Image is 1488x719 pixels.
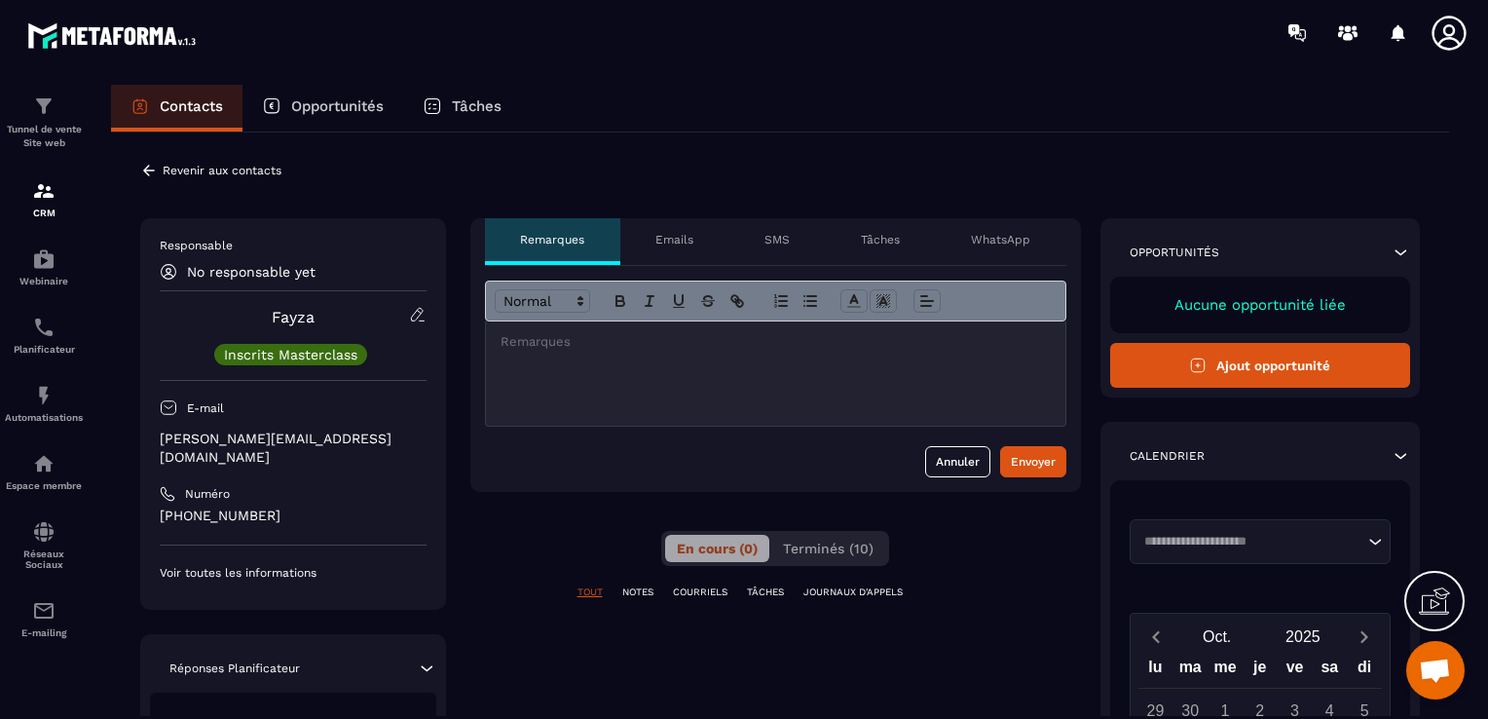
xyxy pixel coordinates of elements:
div: lu [1138,654,1173,688]
div: Envoyer [1011,452,1056,472]
div: je [1243,654,1278,688]
p: WhatsApp [971,232,1030,247]
p: Revenir aux contacts [163,164,281,177]
input: Search for option [1137,532,1364,551]
a: Fayza [272,308,315,326]
p: Voir toutes les informations [160,565,427,581]
a: emailemailE-mailing [5,585,83,653]
div: di [1347,654,1382,688]
p: Tunnel de vente Site web [5,123,83,150]
span: En cours (0) [677,541,758,556]
a: Opportunités [242,85,403,132]
div: sa [1312,654,1347,688]
p: [PERSON_NAME][EMAIL_ADDRESS][DOMAIN_NAME] [160,430,427,467]
a: automationsautomationsAutomatisations [5,369,83,437]
p: Opportunités [1130,245,1219,260]
p: Opportunités [291,97,384,115]
p: E-mailing [5,627,83,638]
img: scheduler [32,316,56,339]
a: formationformationCRM [5,165,83,233]
p: JOURNAUX D'APPELS [803,586,903,599]
p: Inscrits Masterclass [224,348,357,361]
p: TÂCHES [747,586,784,599]
button: Open years overlay [1260,620,1346,654]
button: Terminés (10) [771,535,885,562]
a: Contacts [111,85,242,132]
p: Numéro [185,486,230,502]
img: social-network [32,520,56,544]
span: Terminés (10) [783,541,874,556]
button: Open months overlay [1174,620,1260,654]
a: formationformationTunnel de vente Site web [5,80,83,165]
div: me [1208,654,1243,688]
p: Aucune opportunité liée [1130,296,1392,314]
button: En cours (0) [665,535,769,562]
p: TOUT [577,586,603,599]
p: No responsable yet [187,264,316,280]
img: formation [32,95,56,118]
p: Webinaire [5,276,83,286]
a: social-networksocial-networkRéseaux Sociaux [5,506,83,585]
div: Search for option [1130,519,1392,564]
p: Remarques [520,232,584,247]
p: [PHONE_NUMBER] [160,507,427,525]
p: Emails [655,232,693,247]
a: schedulerschedulerPlanificateur [5,301,83,369]
div: Ouvrir le chat [1406,641,1465,700]
button: Previous month [1138,624,1174,650]
p: Planificateur [5,344,83,355]
p: Automatisations [5,412,83,423]
p: Espace membre [5,480,83,491]
p: Responsable [160,238,427,253]
a: automationsautomationsWebinaire [5,233,83,301]
img: automations [32,384,56,407]
div: ma [1172,654,1208,688]
p: SMS [764,232,790,247]
p: Contacts [160,97,223,115]
p: E-mail [187,400,224,416]
a: automationsautomationsEspace membre [5,437,83,506]
p: Réponses Planificateur [169,661,300,676]
div: ve [1278,654,1313,688]
img: automations [32,247,56,271]
img: formation [32,179,56,203]
p: Réseaux Sociaux [5,549,83,570]
p: NOTES [622,586,653,599]
a: Tâches [403,85,521,132]
button: Ajout opportunité [1110,343,1411,388]
img: logo [27,18,203,54]
p: Calendrier [1130,448,1205,464]
img: automations [32,452,56,475]
p: Tâches [452,97,502,115]
p: CRM [5,208,83,218]
p: COURRIELS [673,586,727,599]
button: Next month [1346,624,1382,650]
button: Envoyer [1000,446,1066,477]
p: Tâches [861,232,900,247]
img: email [32,599,56,623]
button: Annuler [925,446,990,477]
